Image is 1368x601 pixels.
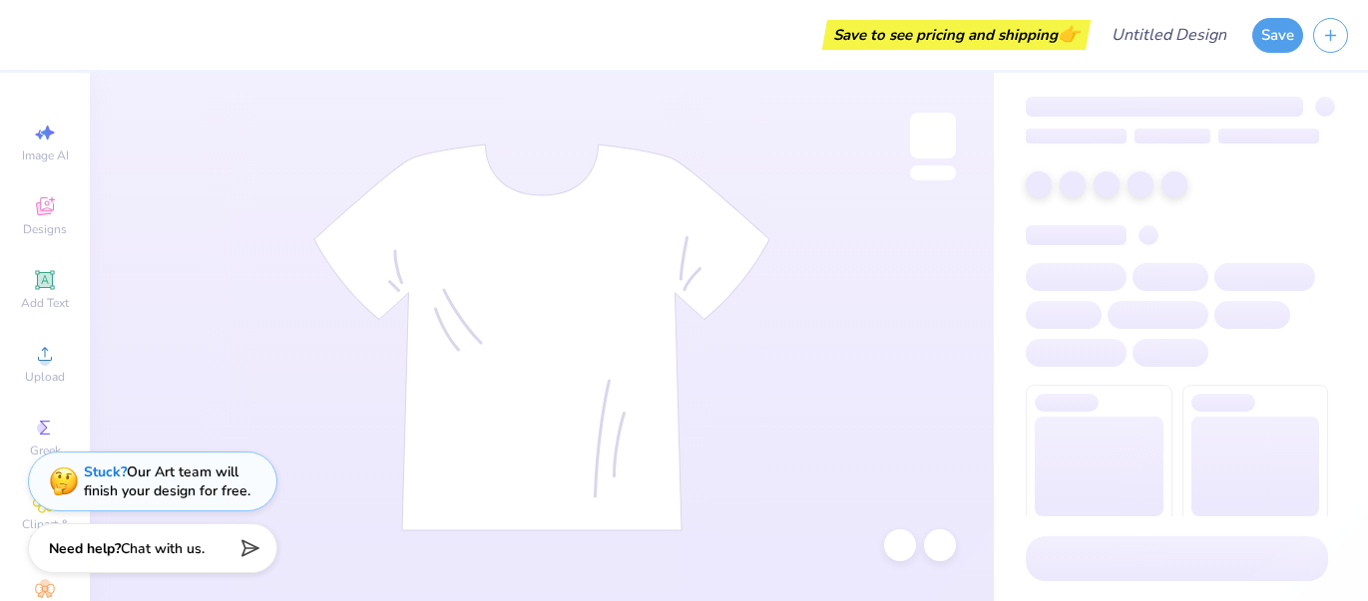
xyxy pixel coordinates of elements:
[121,539,205,558] span: Chat with us.
[1096,15,1242,55] input: Untitled Design
[84,462,250,500] div: Our Art team will finish your design for free.
[10,516,80,548] span: Clipart & logos
[22,148,69,163] span: Image AI
[827,20,1086,50] div: Save to see pricing and shipping
[1252,18,1303,53] button: Save
[84,462,127,481] strong: Stuck?
[1058,22,1080,46] span: 👉
[313,144,770,531] img: tee-skeleton.svg
[21,295,69,311] span: Add Text
[23,221,67,237] span: Designs
[30,443,61,458] span: Greek
[49,539,121,558] strong: Need help?
[25,369,65,385] span: Upload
